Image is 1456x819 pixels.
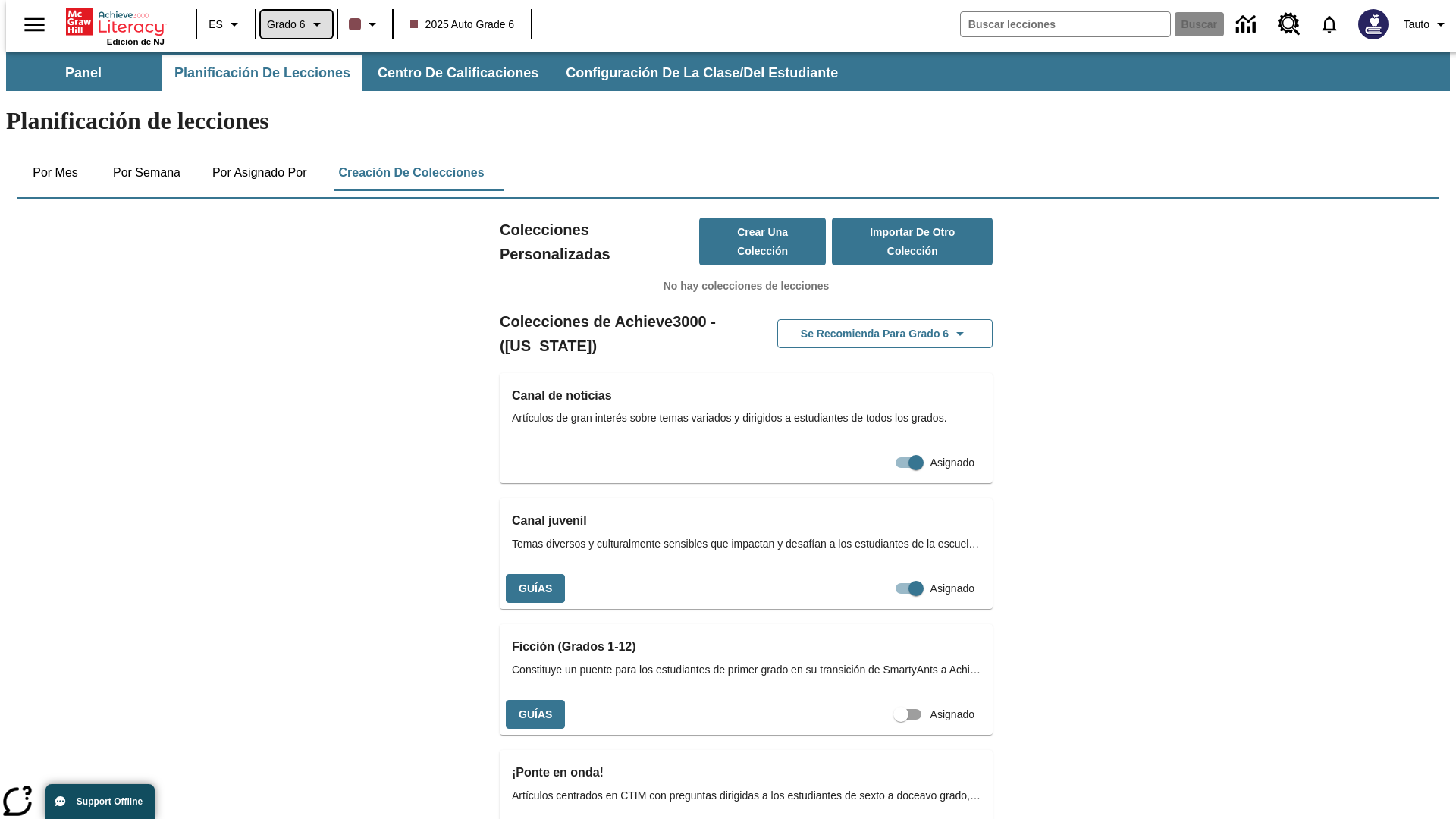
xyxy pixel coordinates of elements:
[6,52,1450,91] div: Subbarra de navegación
[832,218,993,265] button: Importar de otro Colección
[6,107,1450,135] h1: Planificación de lecciones
[930,581,974,597] span: Asignado
[6,55,852,91] div: Subbarra de navegación
[777,319,993,349] button: Se recomienda para Grado 6
[961,12,1170,36] input: Buscar campo
[12,2,57,47] button: Abrir el menú lateral
[1269,4,1310,45] a: Centro de recursos, Se abrirá en una pestaña nueva.
[506,700,565,730] button: Guías
[512,410,981,426] span: Artículos de gran interés sobre temas variados y dirigidos a estudiantes de todos los grados.
[77,796,143,807] span: Support Offline
[512,788,981,804] span: Artículos centrados en CTIM con preguntas dirigidas a los estudiantes de sexto a doceavo grado, q...
[107,37,165,46] span: Edición de NJ
[554,55,850,91] button: Configuración de la clase/del estudiante
[699,218,827,265] button: Crear una colección
[1404,17,1429,33] span: Tauto
[1398,11,1456,38] button: Perfil/Configuración
[202,11,250,38] button: Lenguaje: ES, Selecciona un idioma
[162,55,362,91] button: Planificación de lecciones
[410,17,515,33] span: 2025 Auto Grade 6
[500,218,699,266] h2: Colecciones Personalizadas
[66,5,165,46] div: Portada
[17,155,93,191] button: Por mes
[267,17,306,33] span: Grado 6
[343,11,388,38] button: El color de la clase es café oscuro. Cambiar el color de la clase.
[930,707,974,723] span: Asignado
[8,55,159,91] button: Panel
[512,510,981,532] h3: Canal juvenil
[512,536,981,552] span: Temas diversos y culturalmente sensibles que impactan y desafían a los estudiantes de la escuela ...
[326,155,496,191] button: Creación de colecciones
[512,385,981,406] h3: Canal de noticias
[209,17,223,33] span: ES
[1227,4,1269,45] a: Centro de información
[512,636,981,657] h3: Ficción (Grados 1-12)
[1349,5,1398,44] button: Escoja un nuevo avatar
[512,762,981,783] h3: ¡Ponte en onda!
[500,309,746,358] h2: Colecciones de Achieve3000 - ([US_STATE])
[512,662,981,678] span: Constituye un puente para los estudiantes de primer grado en su transición de SmartyAnts a Achiev...
[500,278,993,294] p: No hay colecciones de lecciones
[200,155,319,191] button: Por asignado por
[66,7,165,37] a: Portada
[261,11,332,38] button: Grado: Grado 6, Elige un grado
[366,55,551,91] button: Centro de calificaciones
[101,155,193,191] button: Por semana
[506,574,565,604] button: Guías
[1358,9,1389,39] img: Avatar
[45,784,155,819] button: Support Offline
[1310,5,1349,44] a: Notificaciones
[930,455,974,471] span: Asignado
